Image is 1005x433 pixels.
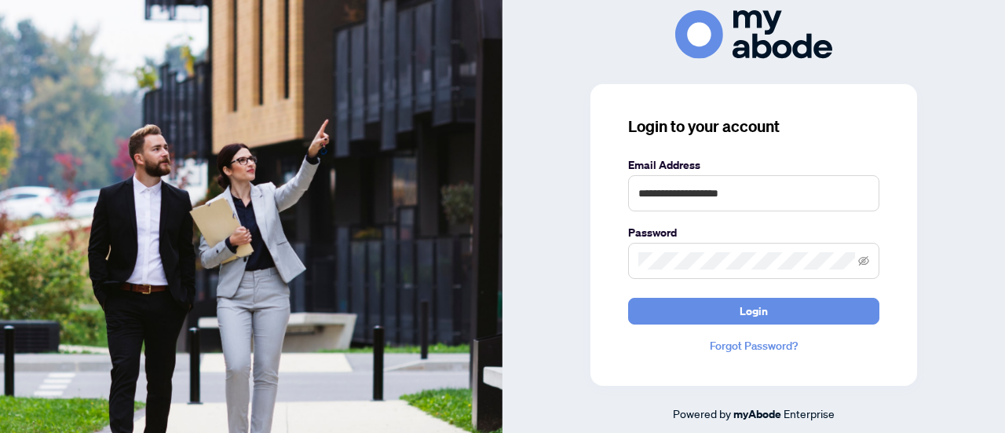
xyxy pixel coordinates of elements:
label: Password [628,224,879,241]
img: ma-logo [675,10,832,58]
a: myAbode [733,405,781,423]
button: Login [628,298,879,325]
label: Email Address [628,156,879,174]
a: Forgot Password? [628,337,879,354]
span: eye-invisible [858,255,869,266]
span: Powered by [673,406,731,420]
span: Enterprise [784,406,835,420]
span: Login [740,299,768,324]
h3: Login to your account [628,116,879,138]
